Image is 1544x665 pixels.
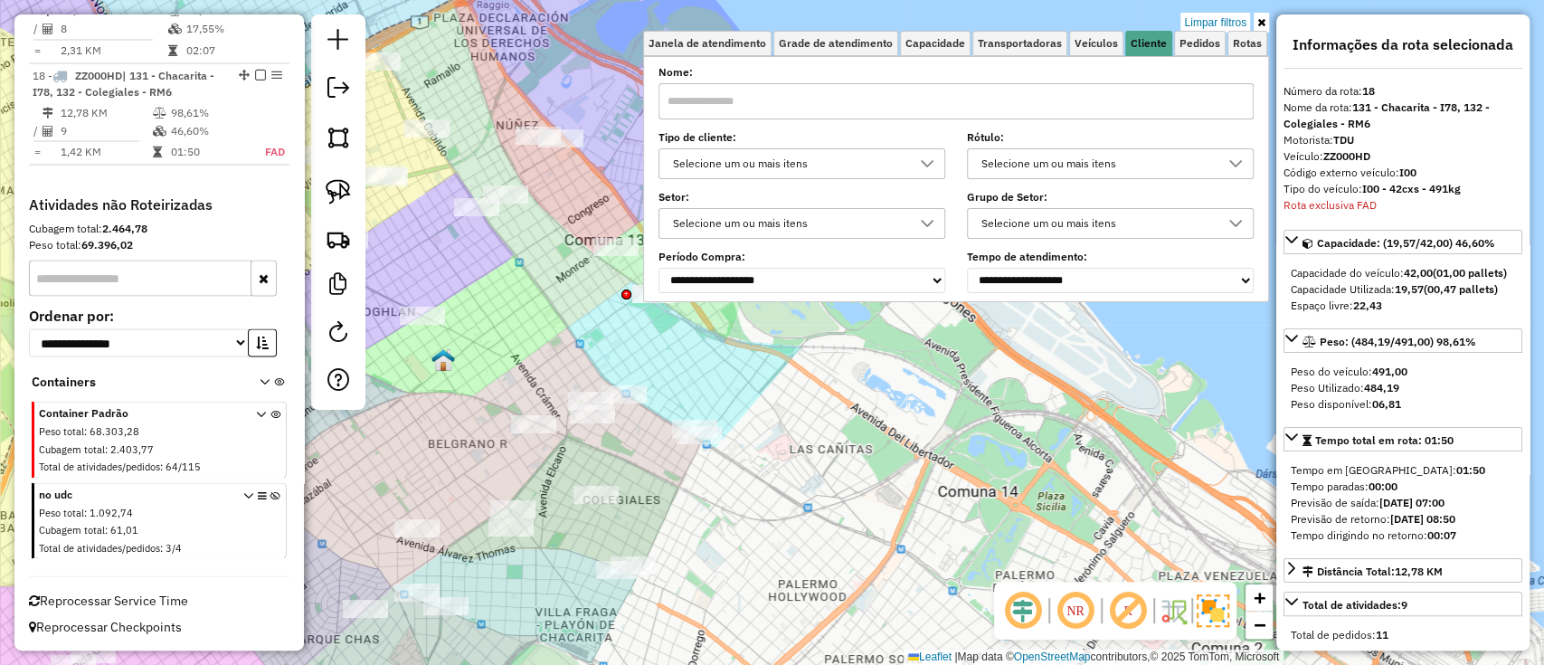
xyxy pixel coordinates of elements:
strong: 484,19 [1364,381,1399,394]
span: : [105,442,108,455]
strong: 131 - Chacarita - I78, 132 - Colegiales - RM6 [1284,100,1490,130]
div: Número da rota: [1284,83,1522,100]
label: Período Compra: [658,249,945,265]
span: 61,01 [110,523,138,536]
a: Exportar sessão [320,70,356,110]
div: Tempo dirigindo no retorno: [1291,527,1515,544]
strong: 42,00 [1404,266,1433,280]
span: ZZ000HD [75,68,122,81]
em: Alterar sequência das rotas [239,69,250,80]
span: Peso total [39,506,84,518]
td: = [33,41,42,59]
span: : [84,506,87,518]
a: OpenStreetMap [1014,651,1091,663]
a: Distância Total:12,78 KM [1284,558,1522,583]
strong: [DATE] 08:50 [1390,512,1455,526]
strong: 69.396,02 [81,237,133,251]
div: Espaço livre: [1291,298,1515,314]
span: Cubagem total [39,523,105,536]
label: Tipo de cliente: [658,129,945,146]
img: Exibir/Ocultar setores [1197,594,1229,627]
div: Atividade não roteirizada - GARGANTUESQUE S.A. [483,185,528,204]
td: 8 [60,20,166,38]
a: Reroteirizar Sessão [320,314,356,355]
strong: 22,43 [1353,299,1382,312]
span: 3/4 [166,541,182,554]
span: | [954,651,957,663]
div: Total de pedidos: [1291,627,1515,643]
i: Distância Total [43,107,53,118]
a: Ocultar filtros [1254,13,1269,33]
div: Peso disponível: [1291,396,1515,413]
span: : [160,541,163,554]
div: Tempo total em rota: 01:50 [1284,455,1522,551]
strong: 00:00 [1369,480,1397,493]
em: Opções [271,69,282,80]
td: / [33,20,42,38]
span: Total de atividades/pedidos [39,541,160,554]
div: Motorista: [1284,132,1522,148]
div: Selecione um ou mais itens [667,149,910,178]
span: 1.092,74 [90,506,133,518]
div: Capacidade: (19,57/42,00) 46,60% [1284,258,1522,321]
div: Total de atividades:9 [1284,620,1522,651]
span: Capacidade [905,38,965,49]
td: 98,61% [170,103,245,121]
td: 02:07 [185,41,272,59]
strong: 2.464,78 [102,221,147,234]
strong: 06,81 [1372,397,1401,411]
span: Veículos [1075,38,1118,49]
div: Peso: (484,19/491,00) 98,61% [1284,356,1522,420]
div: Peso total: [29,236,289,252]
a: Capacidade: (19,57/42,00) 46,60% [1284,230,1522,254]
span: Ocultar NR [1054,589,1097,632]
span: Janela de atendimento [649,38,766,49]
div: Selecione um ou mais itens [975,209,1218,238]
strong: [DATE] 07:00 [1379,496,1445,509]
span: Total de atividades: [1302,598,1407,612]
a: Tempo total em rota: 01:50 [1284,427,1522,451]
span: Exibir rótulo [1106,589,1150,632]
strong: I00 - 42cxs - 491kg [1362,182,1461,195]
a: Zoom in [1246,584,1273,612]
span: Reprocessar Service Time [29,592,188,608]
span: Tempo total em rota: 01:50 [1315,433,1454,447]
div: Capacidade do veículo: [1291,265,1515,281]
div: Selecione um ou mais itens [667,209,910,238]
img: Criar rota [326,226,351,252]
span: − [1254,613,1265,636]
strong: 00:07 [1427,528,1456,542]
td: FAD [245,142,286,160]
i: Opções [258,490,267,558]
a: Limpar filtros [1180,13,1250,33]
div: Peso Utilizado: [1291,380,1515,396]
label: Ordenar por: [29,304,289,326]
strong: 11 [1376,628,1388,641]
div: Capacidade Utilizada: [1291,281,1515,298]
span: Capacidade: (19,57/42,00) 46,60% [1317,236,1495,250]
strong: 18 [1362,84,1375,98]
span: Cliente [1131,38,1167,49]
div: Cubagem total: [29,220,289,236]
label: Tempo de atendimento: [967,249,1254,265]
span: Total de atividades/pedidos [39,460,160,472]
span: Transportadoras [978,38,1062,49]
div: Atividade não roteirizada - EL HOLIMPO S.R.L. [394,519,440,537]
strong: 9 [1401,598,1407,612]
strong: 01:50 [1456,463,1485,477]
strong: 491,00 [1372,365,1407,378]
div: Selecione um ou mais itens [975,149,1218,178]
i: % de utilização do peso [153,107,166,118]
td: 17,55% [185,20,272,38]
td: 9 [60,121,152,139]
span: Cubagem total [39,442,105,455]
span: 12,78 KM [1395,565,1443,578]
strong: ZZ000HD [1323,149,1370,163]
i: Tempo total em rota [167,44,176,55]
span: no udc [39,486,234,502]
span: Ocultar deslocamento [1001,589,1045,632]
a: Zoom out [1246,612,1273,639]
span: Grade de atendimento [779,38,893,49]
span: Containers [32,372,236,391]
img: UDC - Santos Lugares [431,348,455,372]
